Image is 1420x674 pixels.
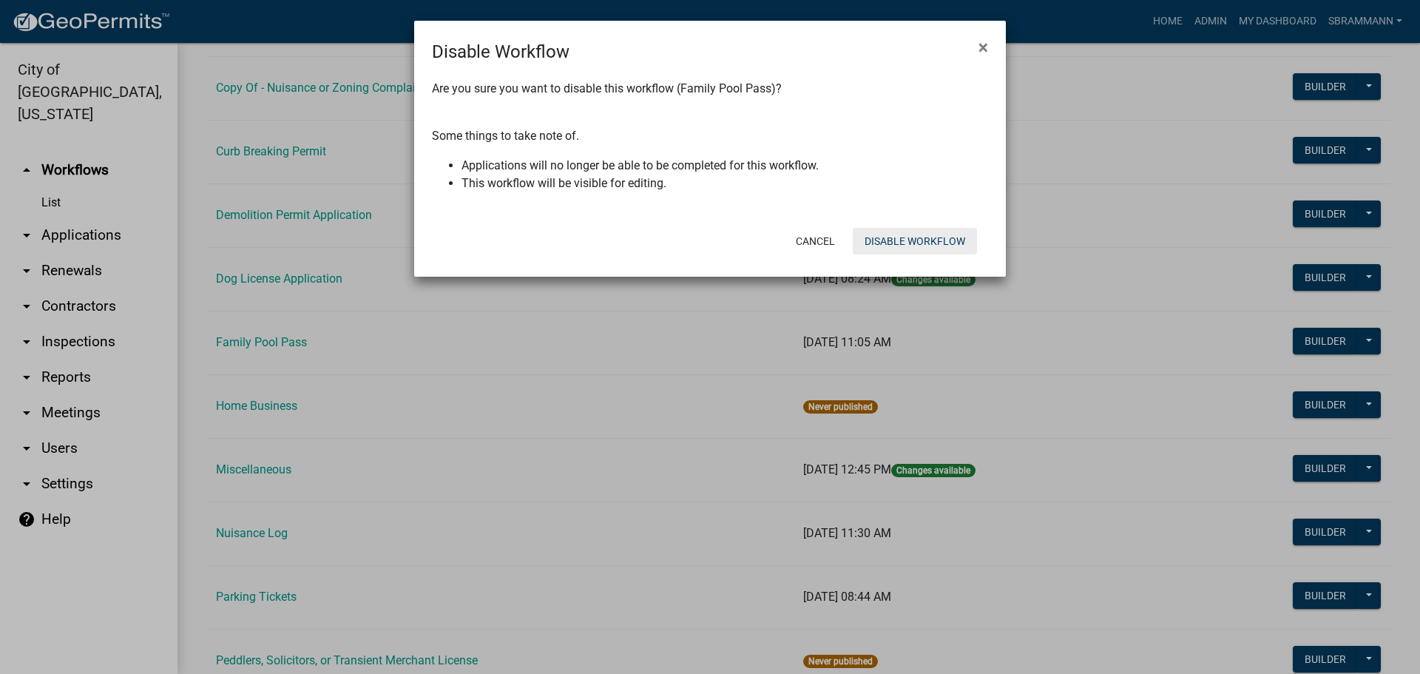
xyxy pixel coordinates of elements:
[784,228,847,255] button: Cancel
[432,80,988,98] p: Are you sure you want to disable this workflow (Family Pool Pass)?
[853,228,977,255] button: Disable Workflow
[978,37,988,58] span: ×
[432,38,569,65] h4: Disable Workflow
[967,27,1000,68] button: Close
[461,157,988,175] li: Applications will no longer be able to be completed for this workflow.
[432,127,988,145] p: Some things to take note of.
[461,175,988,192] li: This workflow will be visible for editing.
